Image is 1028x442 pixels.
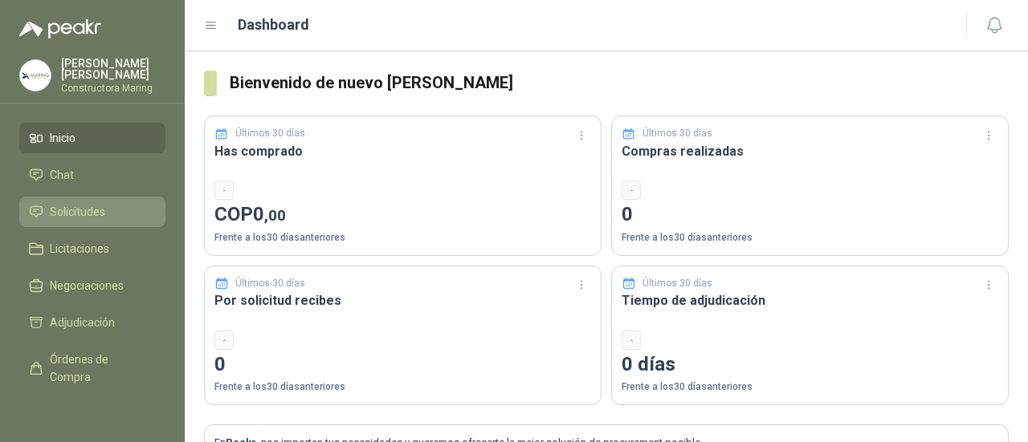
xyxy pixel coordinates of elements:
[19,197,165,227] a: Solicitudes
[214,290,591,310] h3: Por solicitud recibes
[50,277,124,294] span: Negociaciones
[622,350,998,380] p: 0 días
[622,200,998,230] p: 0
[214,180,234,200] div: -
[61,83,165,93] p: Constructora Maring
[238,14,309,36] h1: Dashboard
[20,60,51,91] img: Company Logo
[264,206,286,225] span: ,00
[622,330,641,350] div: -
[214,330,234,350] div: -
[622,230,998,245] p: Frente a los 30 días anteriores
[19,307,165,338] a: Adjudicación
[214,141,591,161] h3: Has comprado
[622,141,998,161] h3: Compras realizadas
[253,203,286,225] span: 0
[235,276,305,291] p: Últimos 30 días
[622,379,998,395] p: Frente a los 30 días anteriores
[50,351,150,386] span: Órdenes de Compra
[214,350,591,380] p: 0
[19,233,165,264] a: Licitaciones
[214,379,591,395] p: Frente a los 30 días anteriores
[50,203,105,221] span: Solicitudes
[622,180,641,200] div: -
[230,71,1010,95] h3: Bienvenido de nuevo [PERSON_NAME]
[642,276,712,291] p: Últimos 30 días
[50,314,115,331] span: Adjudicación
[235,126,305,141] p: Últimos 30 días
[61,58,165,80] p: [PERSON_NAME] [PERSON_NAME]
[19,19,101,39] img: Logo peakr
[50,129,75,147] span: Inicio
[19,270,165,301] a: Negociaciones
[642,126,712,141] p: Últimos 30 días
[19,123,165,153] a: Inicio
[214,230,591,245] p: Frente a los 30 días anteriores
[50,240,109,257] span: Licitaciones
[19,344,165,392] a: Órdenes de Compra
[214,200,591,230] p: COP
[622,290,998,310] h3: Tiempo de adjudicación
[19,399,165,429] a: Remisiones
[19,160,165,190] a: Chat
[50,166,74,184] span: Chat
